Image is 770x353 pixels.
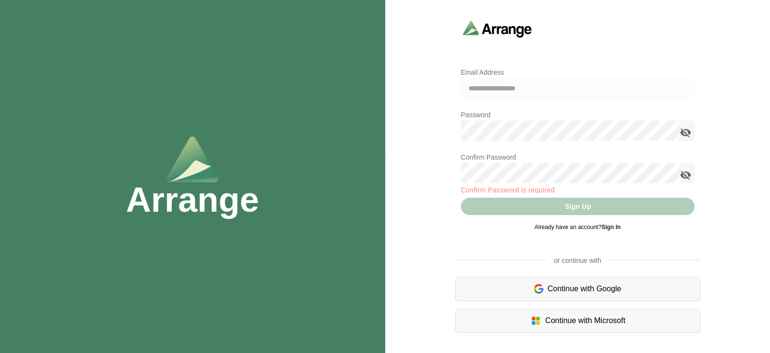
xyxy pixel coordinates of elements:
p: Password [461,109,694,121]
i: appended action [680,169,691,181]
div: Confirm Password is required [461,187,694,193]
p: Confirm Password [461,151,694,163]
img: arrangeai-name-small-logo.4d2b8aee.svg [463,20,532,37]
img: google-logo.6d399ca0.svg [534,283,543,295]
span: Already have an account? [534,224,621,231]
h1: Arrange [126,182,259,217]
div: Continue with Microsoft [455,309,700,333]
img: microsoft-logo.7cf64d5f.svg [530,315,541,326]
p: Email Address [461,67,694,78]
a: Sign In [601,224,621,231]
span: or continue with [546,256,609,265]
i: appended action [680,127,691,138]
div: Continue with Google [455,277,700,301]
